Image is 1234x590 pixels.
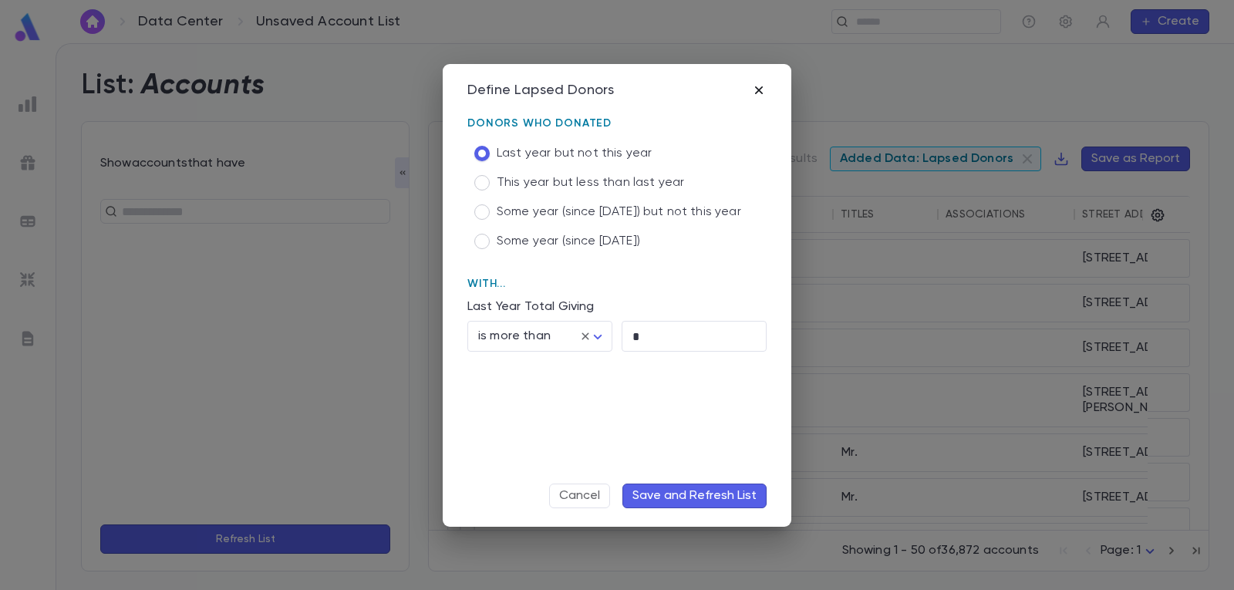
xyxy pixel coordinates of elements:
[467,322,612,352] div: is more than
[467,83,614,99] div: Define Lapsed Donors
[467,117,767,130] p: Donors Who Donated
[467,278,767,290] p: With...
[478,330,551,342] span: is more than
[467,299,767,315] p: Last Year Total Giving
[497,234,640,249] span: Some year (since [DATE])
[497,146,652,161] span: Last year but not this year
[497,175,684,190] span: This year but less than last year
[549,484,610,508] button: Cancel
[622,484,767,508] button: Save and Refresh List
[497,204,741,220] span: Some year (since [DATE]) but not this year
